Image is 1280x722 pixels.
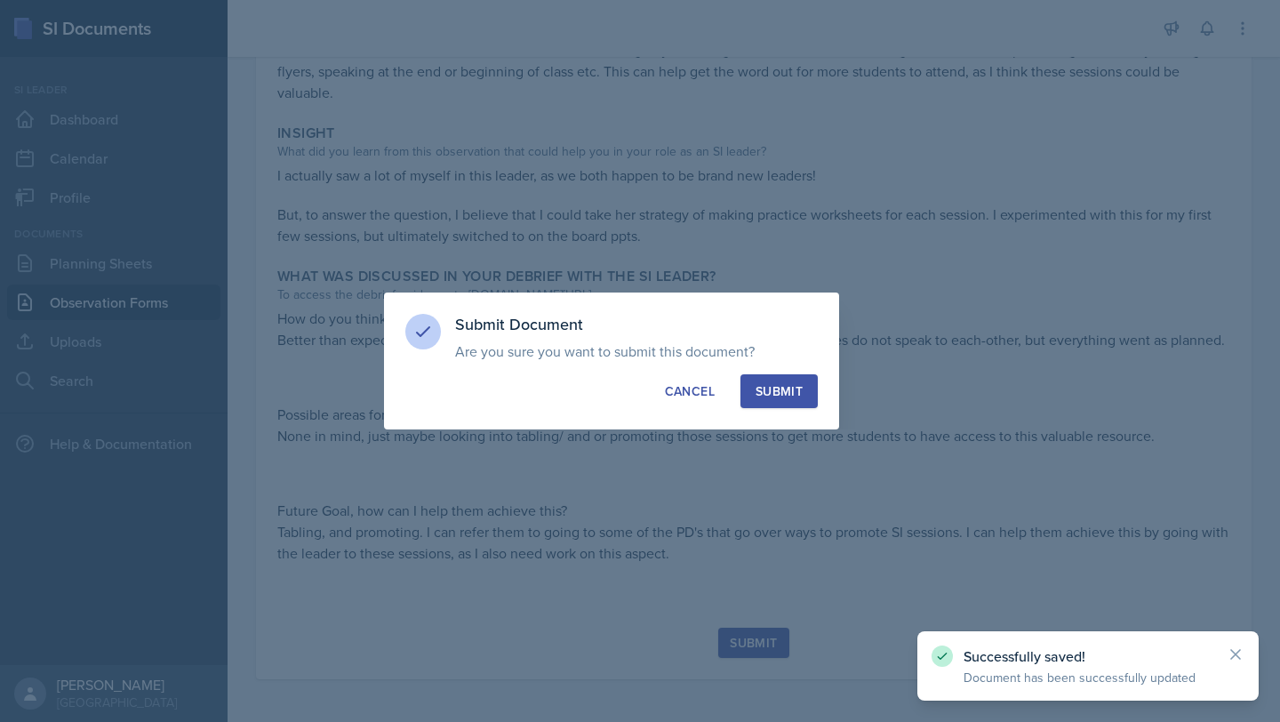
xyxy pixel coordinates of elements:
button: Cancel [650,374,730,408]
p: Document has been successfully updated [964,669,1212,686]
button: Submit [740,374,818,408]
div: Submit [756,382,803,400]
div: Cancel [665,382,715,400]
p: Are you sure you want to submit this document? [455,342,818,360]
h3: Submit Document [455,314,818,335]
p: Successfully saved! [964,647,1212,665]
